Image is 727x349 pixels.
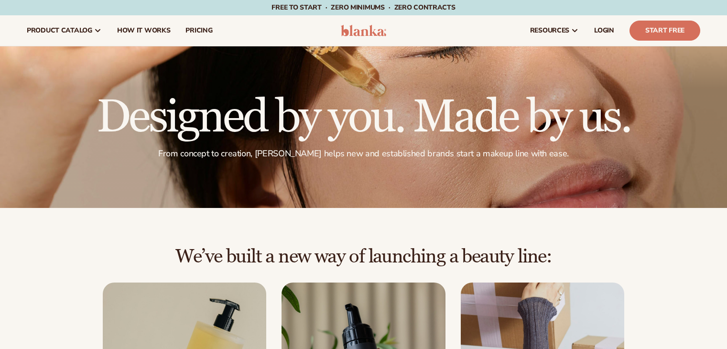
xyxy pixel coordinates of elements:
[117,27,171,34] span: How It Works
[522,15,586,46] a: resources
[19,15,109,46] a: product catalog
[586,15,622,46] a: LOGIN
[530,27,569,34] span: resources
[97,148,630,159] p: From concept to creation, [PERSON_NAME] helps new and established brands start a makeup line with...
[594,27,614,34] span: LOGIN
[178,15,220,46] a: pricing
[341,25,386,36] img: logo
[27,246,700,267] h2: We’ve built a new way of launching a beauty line:
[629,21,700,41] a: Start Free
[27,27,92,34] span: product catalog
[109,15,178,46] a: How It Works
[271,3,455,12] span: Free to start · ZERO minimums · ZERO contracts
[185,27,212,34] span: pricing
[97,95,630,141] h1: Designed by you. Made by us.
